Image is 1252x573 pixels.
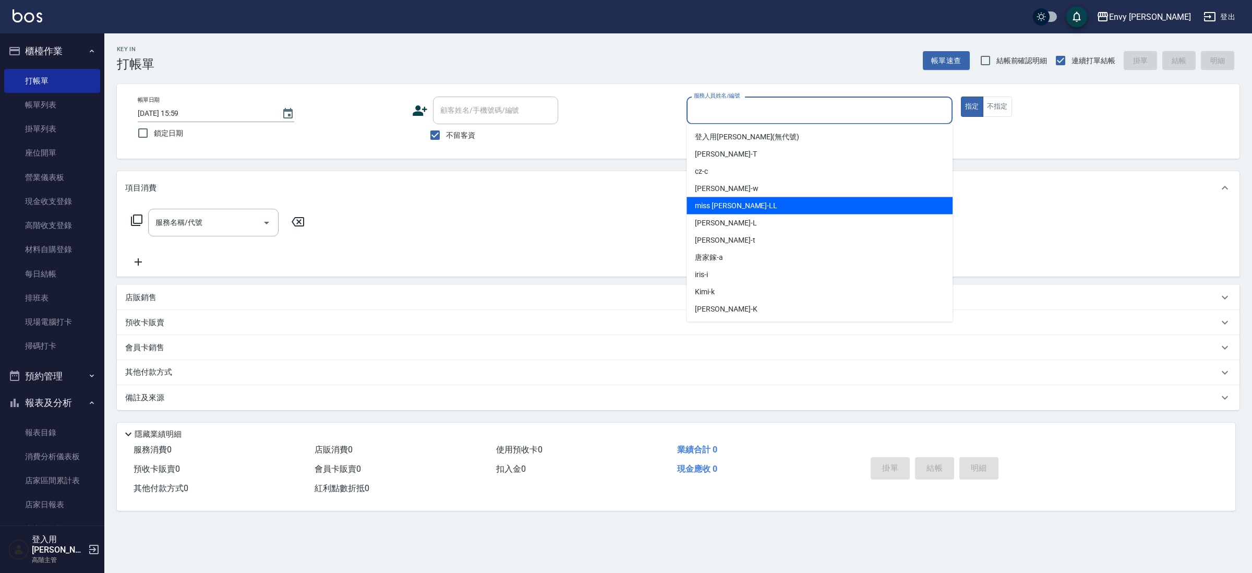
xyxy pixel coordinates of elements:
label: 帳單日期 [138,96,160,104]
span: 服務消費 0 [134,445,172,455]
a: 店家排行榜 [4,517,100,541]
div: Envy [PERSON_NAME] [1109,10,1191,23]
span: iris -i [695,269,708,280]
a: 現場電腦打卡 [4,310,100,334]
span: 店販消費 0 [315,445,353,455]
div: 備註及來源 [117,385,1239,410]
button: Envy [PERSON_NAME] [1092,6,1195,28]
a: 現金收支登錄 [4,189,100,213]
span: [PERSON_NAME] -w [695,183,758,194]
div: 預收卡販賣 [117,310,1239,335]
span: 結帳前確認明細 [996,55,1048,66]
div: 店販銷售 [117,285,1239,310]
span: 現金應收 0 [677,464,717,474]
p: 預收卡販賣 [125,317,164,328]
div: 會員卡銷售 [117,335,1239,360]
span: 唐家鎵 -a [695,252,723,263]
h2: Key In [117,46,154,53]
span: 會員卡販賣 0 [315,464,361,474]
h3: 打帳單 [117,57,154,71]
button: Choose date, selected date is 2025-08-10 [275,101,300,126]
span: 鎖定日期 [154,128,183,139]
img: Person [8,539,29,560]
p: 隱藏業績明細 [135,429,182,440]
span: [PERSON_NAME] -t [695,235,755,246]
input: YYYY/MM/DD hh:mm [138,105,271,122]
span: cz -c [695,166,708,177]
button: Open [258,214,275,231]
button: 報表及分析 [4,389,100,416]
span: 紅利點數折抵 0 [315,483,369,493]
a: 排班表 [4,286,100,310]
a: 店家區間累計表 [4,469,100,493]
span: [PERSON_NAME] -L [695,218,756,229]
a: 打帳單 [4,69,100,93]
div: 項目消費 [117,171,1239,205]
span: 其他付款方式 0 [134,483,188,493]
a: 掛單列表 [4,117,100,141]
span: 不留客資 [446,130,475,141]
p: 項目消費 [125,183,156,194]
span: 登入用[PERSON_NAME] (無代號) [695,132,799,142]
button: 帳單速查 [923,51,970,70]
div: 其他付款方式 [117,360,1239,385]
p: 店販銷售 [125,292,156,303]
a: 每日結帳 [4,262,100,286]
span: 使用預收卡 0 [496,445,543,455]
button: save [1066,6,1087,27]
span: 連續打單結帳 [1072,55,1115,66]
p: 高階主管 [32,555,85,565]
a: 報表目錄 [4,421,100,445]
span: 業績合計 0 [677,445,717,455]
p: 會員卡銷售 [125,342,164,353]
a: 掃碼打卡 [4,334,100,358]
p: 其他付款方式 [125,367,177,378]
button: 櫃檯作業 [4,38,100,65]
span: Kimi -k [695,286,715,297]
a: 店家日報表 [4,493,100,517]
a: 座位開單 [4,141,100,165]
h5: 登入用[PERSON_NAME] [32,534,85,555]
span: [PERSON_NAME] -T [695,149,756,160]
a: 營業儀表板 [4,165,100,189]
a: 高階收支登錄 [4,213,100,237]
a: 帳單列表 [4,93,100,117]
button: 不指定 [983,97,1012,117]
button: 預約管理 [4,363,100,390]
img: Logo [13,9,42,22]
button: 指定 [961,97,983,117]
span: [PERSON_NAME] -K [695,304,757,315]
span: 預收卡販賣 0 [134,464,180,474]
span: miss [PERSON_NAME] -LL [695,200,777,211]
button: 登出 [1199,7,1239,27]
label: 服務人員姓名/編號 [694,92,740,100]
span: 扣入金 0 [496,464,526,474]
a: 材料自購登錄 [4,237,100,261]
p: 備註及來源 [125,392,164,403]
a: 消費分析儀表板 [4,445,100,469]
